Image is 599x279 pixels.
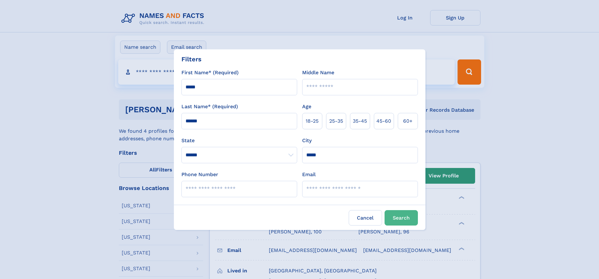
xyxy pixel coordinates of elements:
[302,69,334,76] label: Middle Name
[403,117,413,125] span: 60+
[181,171,218,178] label: Phone Number
[181,137,297,144] label: State
[329,117,343,125] span: 25‑35
[302,137,312,144] label: City
[376,117,391,125] span: 45‑60
[306,117,319,125] span: 18‑25
[181,69,239,76] label: First Name* (Required)
[302,103,311,110] label: Age
[302,171,316,178] label: Email
[385,210,418,226] button: Search
[353,117,367,125] span: 35‑45
[349,210,382,226] label: Cancel
[181,103,238,110] label: Last Name* (Required)
[181,54,202,64] div: Filters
